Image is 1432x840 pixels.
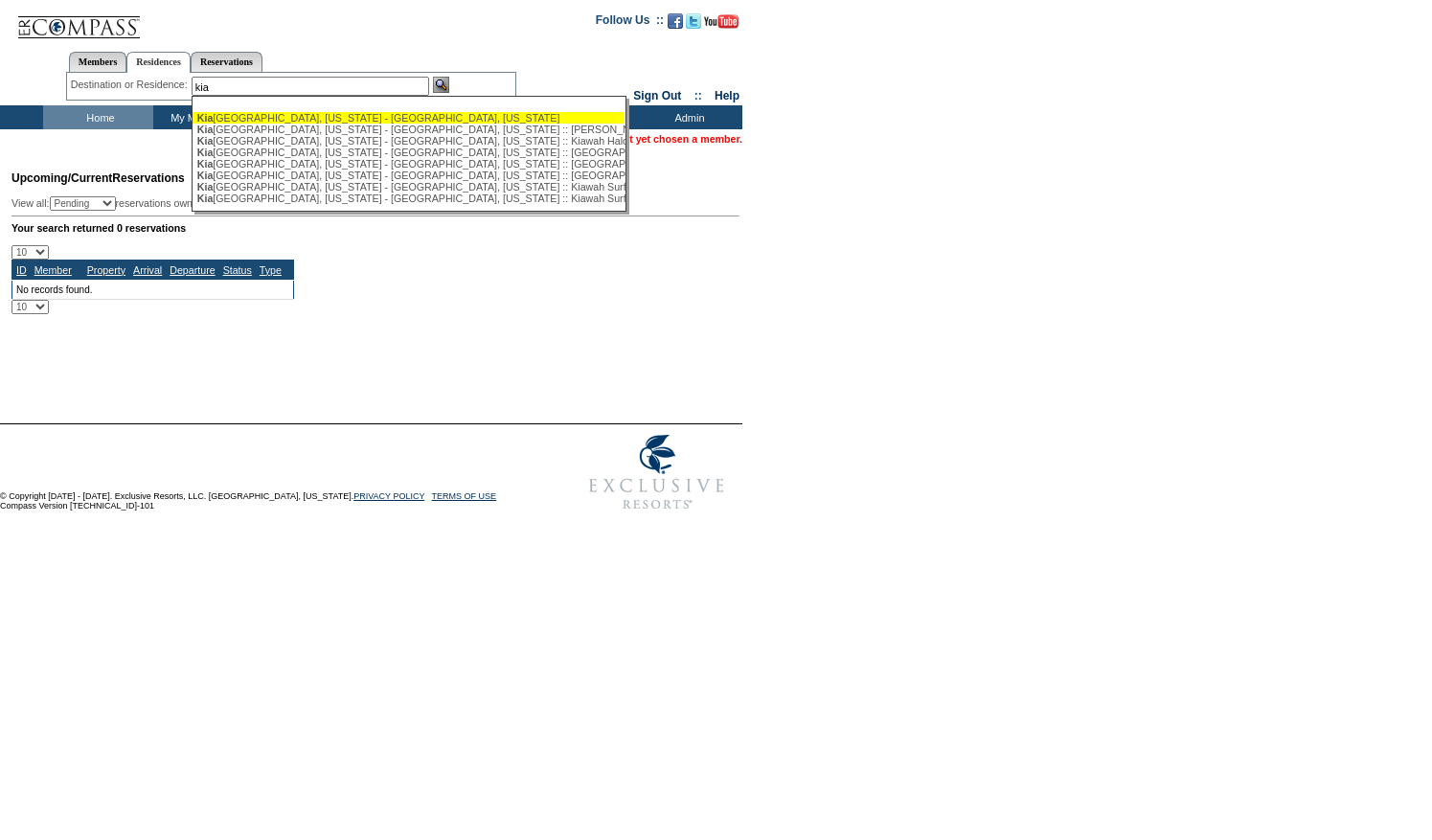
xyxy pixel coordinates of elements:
div: Your search returned 0 reservations [11,222,739,234]
div: [GEOGRAPHIC_DATA], [US_STATE] - [GEOGRAPHIC_DATA], [US_STATE] :: [GEOGRAPHIC_DATA] 245 [197,147,619,158]
div: [GEOGRAPHIC_DATA], [US_STATE] - [GEOGRAPHIC_DATA], [US_STATE] [197,112,619,124]
a: Member [34,264,72,276]
span: Kia [197,193,214,204]
span: Kia [197,147,214,158]
span: Kia [197,135,214,147]
img: Become our fan on Facebook [668,13,683,29]
img: b_view.gif [433,77,449,93]
img: Exclusive Resorts [571,424,742,520]
span: :: [694,89,702,102]
div: [GEOGRAPHIC_DATA], [US_STATE] - [GEOGRAPHIC_DATA], [US_STATE] :: [GEOGRAPHIC_DATA] 247 [197,158,619,170]
a: Property [87,264,125,276]
a: Reservations [191,52,262,72]
span: You have not yet chosen a member. [570,133,742,145]
td: No records found. [12,280,294,299]
img: Subscribe to our YouTube Channel [704,14,739,29]
span: Kia [197,112,214,124]
a: TERMS OF USE [432,491,497,501]
td: Home [43,105,153,129]
td: My Memberships [153,105,263,129]
a: Help [715,89,739,102]
div: Destination or Residence: [71,77,192,93]
a: PRIVACY POLICY [353,491,424,501]
span: Kia [197,124,214,135]
a: ID [16,264,27,276]
div: [GEOGRAPHIC_DATA], [US_STATE] - [GEOGRAPHIC_DATA], [US_STATE] :: [GEOGRAPHIC_DATA] 491 [197,170,619,181]
div: View all: reservations owned by: [11,196,487,211]
span: Reservations [11,171,185,185]
a: Departure [170,264,215,276]
td: Admin [632,105,742,129]
a: Arrival [133,264,162,276]
div: [GEOGRAPHIC_DATA], [US_STATE] - [GEOGRAPHIC_DATA], [US_STATE] :: Kiawah Surfsong 23 [197,193,619,204]
a: Type [260,264,282,276]
a: Members [69,52,127,72]
a: Subscribe to our YouTube Channel [704,19,739,31]
span: Upcoming/Current [11,171,112,185]
span: Kia [197,181,214,193]
a: Residences [126,52,191,73]
div: [GEOGRAPHIC_DATA], [US_STATE] - [GEOGRAPHIC_DATA], [US_STATE] :: [PERSON_NAME] 455 [197,124,619,135]
a: Follow us on Twitter [686,19,701,31]
a: Status [223,264,252,276]
span: Kia [197,158,214,170]
div: [GEOGRAPHIC_DATA], [US_STATE] - [GEOGRAPHIC_DATA], [US_STATE] :: Kiawah Surfsong 14 [197,181,619,193]
span: Kia [197,170,214,181]
div: [GEOGRAPHIC_DATA], [US_STATE] - [GEOGRAPHIC_DATA], [US_STATE] :: Kiawah Halona 111 [197,135,619,147]
a: Become our fan on Facebook [668,19,683,31]
img: Follow us on Twitter [686,13,701,29]
td: Follow Us :: [596,11,664,34]
a: Sign Out [633,89,681,102]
